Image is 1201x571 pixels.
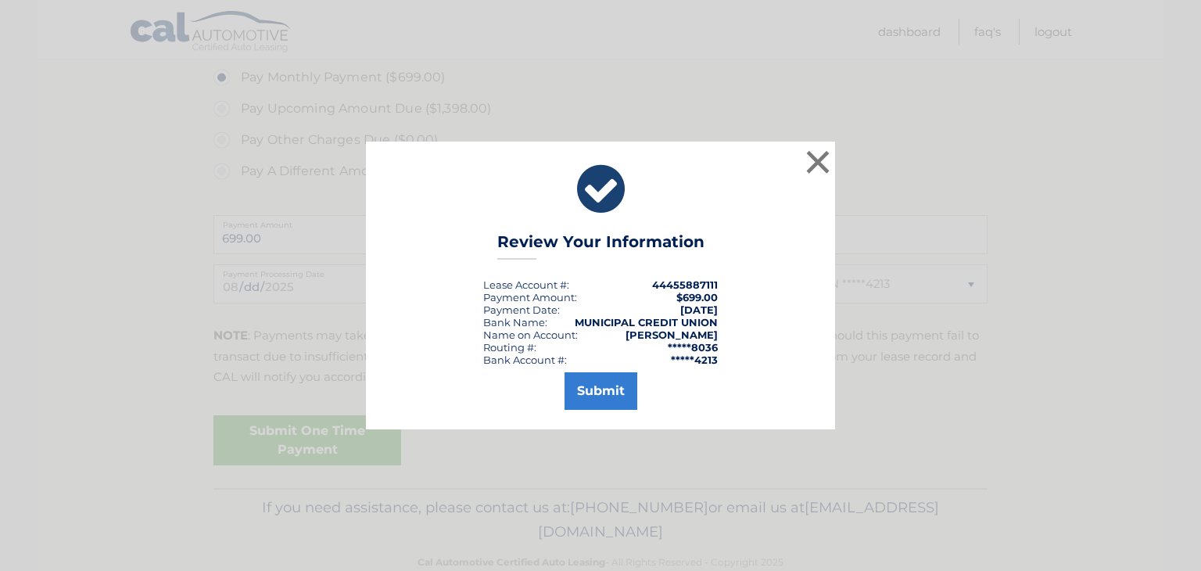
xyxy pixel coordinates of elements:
div: Bank Account #: [483,354,567,366]
div: : [483,303,560,316]
strong: 44455887111 [652,278,718,291]
h3: Review Your Information [497,232,704,260]
div: Lease Account #: [483,278,569,291]
strong: MUNICIPAL CREDIT UNION [575,316,718,329]
div: Payment Amount: [483,291,577,303]
span: [DATE] [680,303,718,316]
div: Routing #: [483,341,536,354]
button: Submit [565,372,637,410]
strong: [PERSON_NAME] [626,329,718,341]
span: Payment Date [483,303,557,316]
button: × [802,146,834,178]
div: Bank Name: [483,316,547,329]
div: Name on Account: [483,329,578,341]
span: $699.00 [676,291,718,303]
